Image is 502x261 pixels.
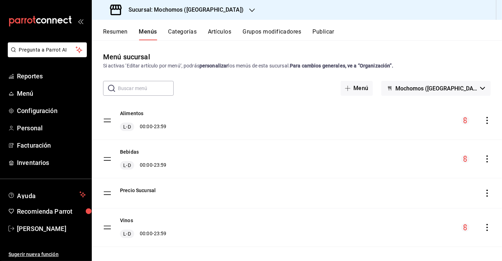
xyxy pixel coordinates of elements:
[243,28,301,40] button: Grupos modificadores
[484,224,491,231] button: actions
[312,28,334,40] button: Publicar
[123,6,244,14] h3: Sucursal: Mochomos ([GEOGRAPHIC_DATA])
[120,187,156,194] button: Precio Sucursal
[103,28,127,40] button: Resumen
[290,63,393,69] strong: Para cambios generales, ve a “Organización”.
[103,62,491,70] div: Si activas ‘Editar artículo por menú’, podrás los menús de esta sucursal.
[92,101,502,247] table: menu-maker-table
[17,71,86,81] span: Reportes
[17,190,77,199] span: Ayuda
[78,18,83,24] button: open_drawer_menu
[120,148,139,155] button: Bebidas
[381,81,491,96] button: Mochomos ([GEOGRAPHIC_DATA])
[120,123,167,131] div: 00:00 - 23:59
[118,81,174,95] input: Buscar menú
[484,117,491,124] button: actions
[17,141,86,150] span: Facturación
[19,46,76,54] span: Pregunta a Parrot AI
[120,217,133,224] button: Vinos
[395,85,477,92] span: Mochomos ([GEOGRAPHIC_DATA])
[103,28,502,40] div: navigation tabs
[168,28,197,40] button: Categorías
[120,110,143,117] button: Alimentos
[17,207,86,216] span: Recomienda Parrot
[5,51,87,59] a: Pregunta a Parrot AI
[199,63,228,69] strong: personalizar
[103,223,112,232] button: drag
[208,28,231,40] button: Artículos
[17,123,86,133] span: Personal
[103,116,112,125] button: drag
[103,189,112,197] button: drag
[122,123,132,130] span: L-D
[17,106,86,115] span: Configuración
[484,155,491,162] button: actions
[17,89,86,98] span: Menú
[103,155,112,163] button: drag
[122,162,132,169] span: L-D
[139,28,157,40] button: Menús
[341,81,373,96] button: Menú
[484,190,491,197] button: actions
[103,52,150,62] div: Menú sucursal
[17,224,86,233] span: [PERSON_NAME]
[120,230,167,238] div: 00:00 - 23:59
[122,230,132,237] span: L-D
[8,42,87,57] button: Pregunta a Parrot AI
[8,251,86,258] span: Sugerir nueva función
[120,161,167,170] div: 00:00 - 23:59
[17,158,86,167] span: Inventarios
